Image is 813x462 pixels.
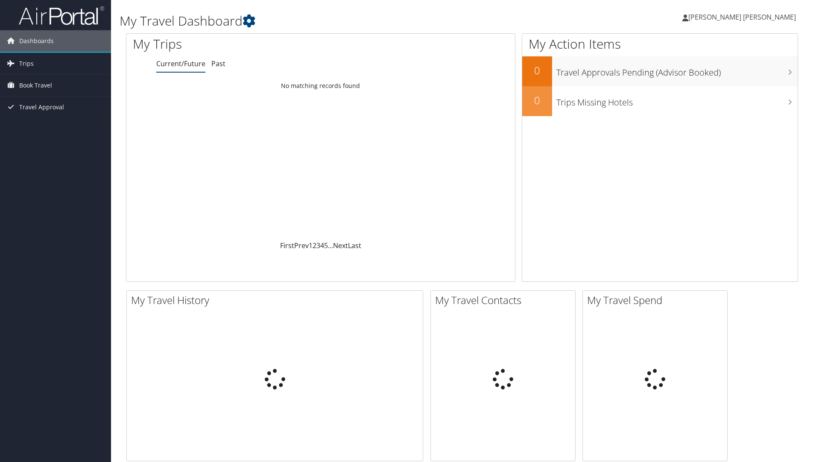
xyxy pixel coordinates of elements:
[435,293,575,307] h2: My Travel Contacts
[126,78,515,94] td: No matching records found
[333,241,348,250] a: Next
[313,241,316,250] a: 2
[688,12,796,22] span: [PERSON_NAME] [PERSON_NAME]
[120,12,576,30] h1: My Travel Dashboard
[19,30,54,52] span: Dashboards
[309,241,313,250] a: 1
[587,293,727,307] h2: My Travel Spend
[522,86,798,116] a: 0Trips Missing Hotels
[211,59,225,68] a: Past
[19,53,34,74] span: Trips
[133,35,347,53] h1: My Trips
[280,241,294,250] a: First
[19,6,104,26] img: airportal-logo.png
[556,62,798,79] h3: Travel Approvals Pending (Advisor Booked)
[348,241,361,250] a: Last
[320,241,324,250] a: 4
[316,241,320,250] a: 3
[324,241,328,250] a: 5
[522,35,798,53] h1: My Action Items
[328,241,333,250] span: …
[131,293,423,307] h2: My Travel History
[19,75,52,96] span: Book Travel
[522,63,552,78] h2: 0
[556,92,798,108] h3: Trips Missing Hotels
[294,241,309,250] a: Prev
[522,56,798,86] a: 0Travel Approvals Pending (Advisor Booked)
[156,59,205,68] a: Current/Future
[19,96,64,118] span: Travel Approval
[522,93,552,108] h2: 0
[682,4,804,30] a: [PERSON_NAME] [PERSON_NAME]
